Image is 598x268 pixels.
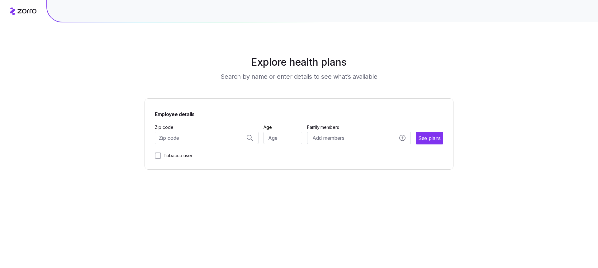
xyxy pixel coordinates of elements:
button: See plans [416,132,443,144]
label: Age [263,124,272,131]
input: Zip code [155,132,259,144]
span: Add members [312,134,344,142]
span: See plans [418,134,441,142]
button: Add membersadd icon [307,132,411,144]
h1: Explore health plans [160,55,438,70]
label: Zip code [155,124,173,131]
input: Age [263,132,302,144]
label: Tobacco user [161,152,192,159]
span: Family members [307,124,411,130]
span: Employee details [155,109,195,118]
h3: Search by name or enter details to see what’s available [221,72,377,81]
svg: add icon [399,135,406,141]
